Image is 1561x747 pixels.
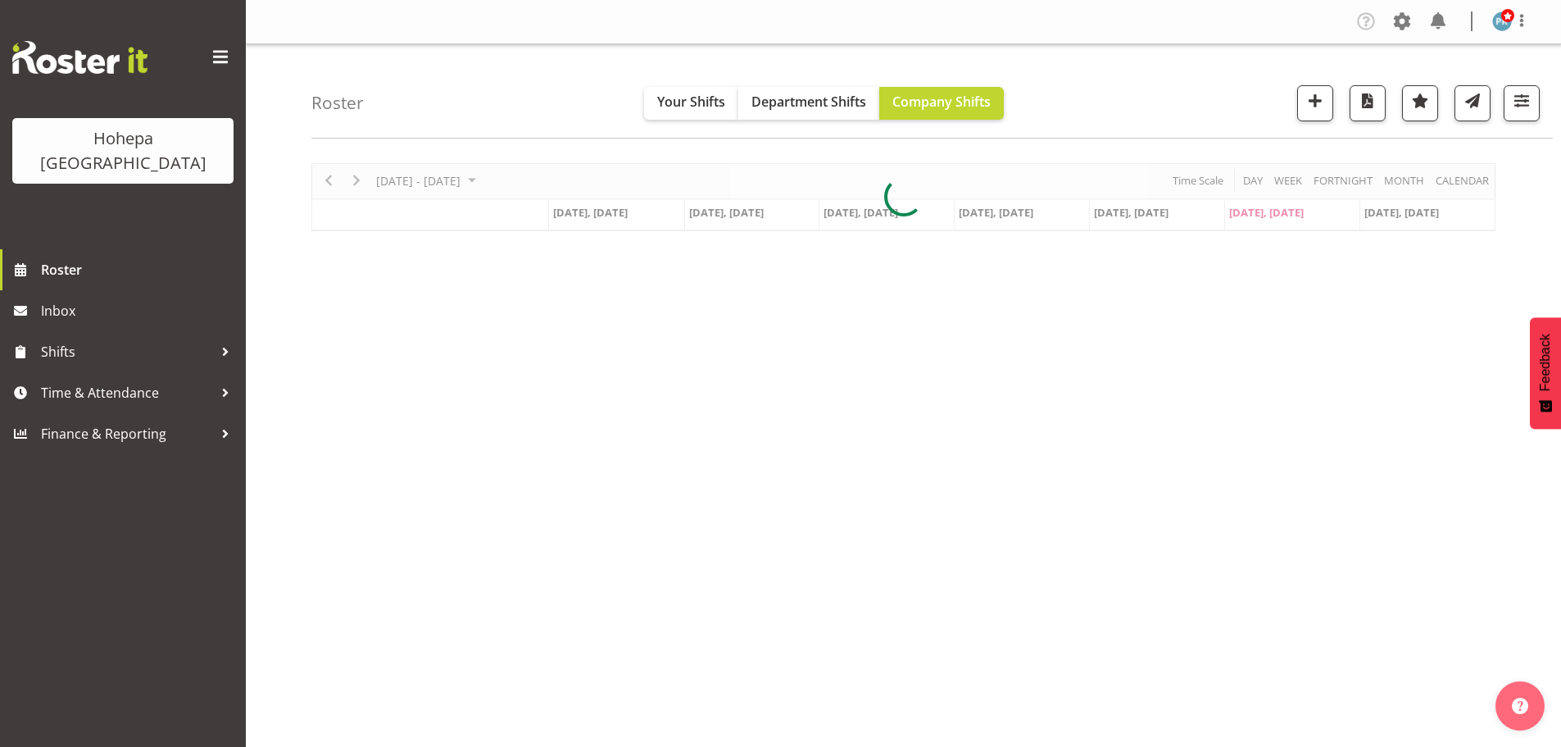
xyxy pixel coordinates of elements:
img: poonam-kade5940.jpg [1492,11,1512,31]
span: Inbox [41,298,238,323]
h4: Roster [311,93,364,112]
span: Roster [41,257,238,282]
span: Time & Attendance [41,380,213,405]
div: Hohepa [GEOGRAPHIC_DATA] [29,126,217,175]
span: Your Shifts [657,93,725,111]
button: Add a new shift [1297,85,1333,121]
button: Filter Shifts [1504,85,1540,121]
span: Shifts [41,339,213,364]
span: Finance & Reporting [41,421,213,446]
button: Send a list of all shifts for the selected filtered period to all rostered employees. [1454,85,1491,121]
button: Feedback - Show survey [1530,317,1561,429]
img: help-xxl-2.png [1512,698,1528,714]
button: Your Shifts [644,87,738,120]
span: Feedback [1538,334,1553,391]
button: Download a PDF of the roster according to the set date range. [1350,85,1386,121]
span: Company Shifts [892,93,991,111]
button: Department Shifts [738,87,879,120]
span: Department Shifts [751,93,866,111]
button: Highlight an important date within the roster. [1402,85,1438,121]
button: Company Shifts [879,87,1004,120]
img: Rosterit website logo [12,41,147,74]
